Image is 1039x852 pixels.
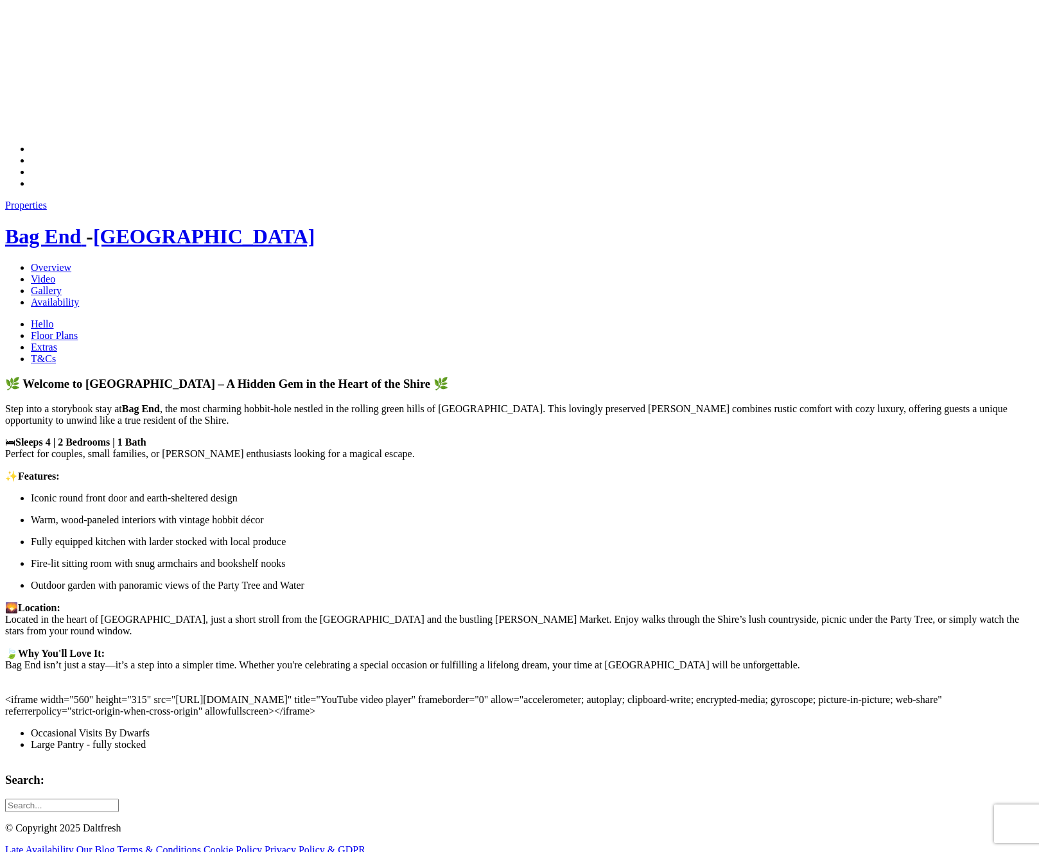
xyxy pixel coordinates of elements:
[5,822,1034,834] p: © Copyright 2025 Daltfresh
[31,285,62,296] a: Gallery
[31,492,1034,504] p: Iconic round front door and earth-sheltered design
[5,773,1034,787] h3: Search:
[31,536,1034,548] p: Fully equipped kitchen with larder stocked with local produce
[15,437,146,448] strong: Sleeps 4 | 2 Bedrooms | 1 Bath
[31,330,78,341] a: Floor Plans
[31,727,1034,739] li: Occasional Visits By Dwarfs
[86,225,315,248] span: -
[18,648,105,659] strong: Why You'll Love It:
[31,558,1034,569] p: Fire-lit sitting room with snug armchairs and bookshelf nooks
[18,471,60,482] strong: Features:
[31,297,79,308] a: Availability
[18,602,60,613] strong: Location:
[5,602,1034,637] p: 🌄 Located in the heart of [GEOGRAPHIC_DATA], just a short stroll from the [GEOGRAPHIC_DATA] and t...
[5,225,81,248] span: Bag End
[93,225,315,248] a: [GEOGRAPHIC_DATA]
[5,403,1034,426] p: Step into a storybook stay at , the most charming hobbit-hole nestled in the rolling green hills ...
[5,799,119,812] input: Search...
[5,437,1034,460] p: 🛏 Perfect for couples, small families, or [PERSON_NAME] enthusiasts looking for a magical escape.
[31,274,55,284] a: Video
[5,377,1034,391] h3: 🌿 Welcome to [GEOGRAPHIC_DATA] – A Hidden Gem in the Heart of the Shire 🌿
[5,470,1034,482] p: ✨
[31,318,54,329] a: Hello
[5,647,1034,717] p: 🍃 Bag End isn’t just a stay—it’s a step into a simpler time. Whether you're celebrating a special...
[31,580,1034,591] p: Outdoor garden with panoramic views of the Party Tree and Water
[5,200,47,211] a: Properties
[31,262,71,273] a: Overview
[5,225,86,248] a: Bag End
[31,342,57,352] a: Extras
[122,403,160,414] strong: Bag End
[31,353,56,364] a: T&Cs
[31,739,1034,751] li: Large Pantry - fully stocked
[31,514,1034,526] p: Warm, wood-paneled interiors with vintage hobbit décor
